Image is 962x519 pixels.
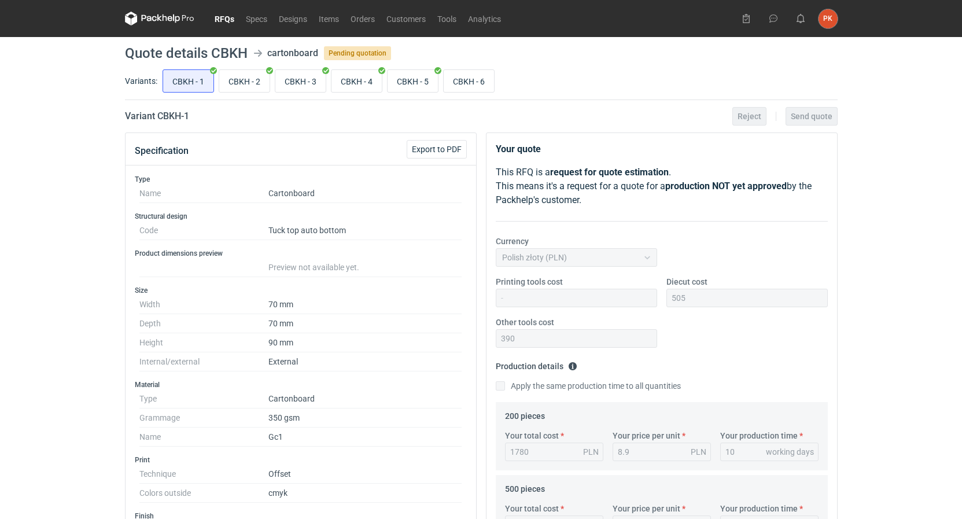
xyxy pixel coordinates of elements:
dd: Cartonboard [268,389,462,408]
button: Reject [732,107,766,126]
h3: Structural design [135,212,467,221]
label: CBKH - 6 [443,69,495,93]
label: Your total cost [505,503,559,514]
dt: Grammage [139,408,268,428]
a: Analytics [462,12,507,25]
h3: Material [135,380,467,389]
strong: production NOT yet approved [665,181,787,192]
div: PLN [583,446,599,458]
label: Apply the same production time to all quantities [496,380,681,392]
button: Specification [135,137,189,165]
span: Send quote [791,112,832,120]
dt: Width [139,295,268,314]
span: Pending quotation [324,46,391,60]
dd: Tuck top auto bottom [268,221,462,240]
dd: 70 mm [268,295,462,314]
button: Send quote [786,107,838,126]
h3: Product dimensions preview [135,249,467,258]
dt: Type [139,389,268,408]
dd: External [268,352,462,371]
dd: cmyk [268,484,462,503]
dd: 350 gsm [268,408,462,428]
span: Preview not available yet. [268,263,359,272]
a: Orders [345,12,381,25]
a: Specs [240,12,273,25]
dd: 70 mm [268,314,462,333]
div: cartonboard [267,46,318,60]
span: Reject [738,112,761,120]
dt: Depth [139,314,268,333]
label: CBKH - 2 [219,69,270,93]
legend: Production details [496,357,577,371]
label: Currency [496,235,529,247]
legend: 500 pieces [505,480,545,494]
label: CBKH - 3 [275,69,326,93]
dd: Cartonboard [268,184,462,203]
dt: Internal/external [139,352,268,371]
label: Other tools cost [496,316,554,328]
label: CBKH - 5 [387,69,438,93]
a: Tools [432,12,462,25]
h2: Variant CBKH - 1 [125,109,189,123]
a: Items [313,12,345,25]
a: Designs [273,12,313,25]
dt: Height [139,333,268,352]
svg: Packhelp Pro [125,12,194,25]
legend: 200 pieces [505,407,545,421]
span: Export to PDF [412,145,462,153]
strong: request for quote estimation [550,167,669,178]
label: CBKH - 1 [163,69,214,93]
dt: Technique [139,465,268,484]
dt: Name [139,184,268,203]
h3: Size [135,286,467,295]
h3: Type [135,175,467,184]
dd: Gc1 [268,428,462,447]
label: Your price per unit [613,503,680,514]
label: Your price per unit [613,430,680,441]
div: PLN [691,446,706,458]
label: Printing tools cost [496,276,563,288]
label: Your production time [720,430,798,441]
h1: Quote details CBKH [125,46,248,60]
dt: Code [139,221,268,240]
p: This RFQ is a . This means it's a request for a quote for a by the Packhelp's customer. [496,165,828,207]
strong: Your quote [496,143,541,154]
button: Export to PDF [407,140,467,159]
h3: Print [135,455,467,465]
div: working days [766,446,814,458]
dd: Offset [268,465,462,484]
label: Variants: [125,75,157,87]
button: PK [819,9,838,28]
label: CBKH - 4 [331,69,382,93]
label: Diecut cost [666,276,707,288]
label: Your total cost [505,430,559,441]
label: Your production time [720,503,798,514]
a: RFQs [209,12,240,25]
dt: Colors outside [139,484,268,503]
dt: Name [139,428,268,447]
a: Customers [381,12,432,25]
div: Paulina Kempara [819,9,838,28]
dd: 90 mm [268,333,462,352]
